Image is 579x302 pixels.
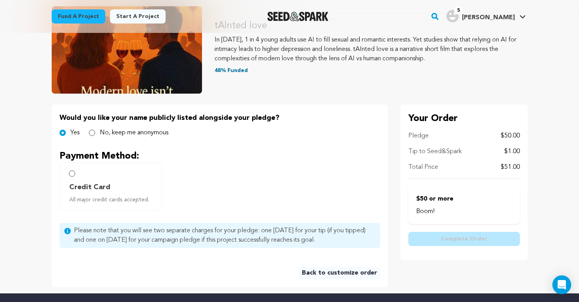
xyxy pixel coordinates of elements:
p: Your Order [408,112,520,125]
span: Complete Order [441,235,487,243]
span: Credit Card [69,182,110,193]
p: Pledge [408,131,429,141]
div: Open Intercom Messenger [552,275,571,294]
span: Randi B.'s Profile [445,8,527,25]
span: 5 [454,7,463,14]
span: Please note that you will see two separate charges for your pledge: one [DATE] for your tip (if y... [74,226,375,245]
p: $1.00 [504,147,520,156]
a: Back to customize order [299,267,380,279]
p: Boom! [416,207,512,216]
p: In [DATE], 1 in 4 young adults use AI to fill sexual and romantic interests. Yet studies show tha... [215,35,528,63]
p: 48% Funded [215,67,528,74]
p: $50 or more [416,194,512,204]
div: Randi B.'s Profile [446,10,515,22]
a: Fund a project [52,9,105,24]
label: No, keep me anonymous [100,128,168,137]
p: $51.00 [501,163,520,172]
a: Seed&Spark Homepage [267,12,329,21]
span: [PERSON_NAME] [462,14,515,21]
p: Payment Method: [60,150,380,163]
a: Start a project [110,9,166,24]
img: Seed&Spark Logo Dark Mode [267,12,329,21]
p: Total Price [408,163,438,172]
p: Tip to Seed&Spark [408,147,462,156]
span: All major credit cards accepted. [69,196,155,204]
p: Would you like your name publicly listed alongside your pledge? [60,112,380,123]
img: tAInted love image [52,6,202,94]
label: Yes [70,128,79,137]
p: $50.00 [501,131,520,141]
img: user.png [446,10,459,22]
button: Complete Order [408,232,520,246]
a: Randi B.'s Profile [445,8,527,22]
